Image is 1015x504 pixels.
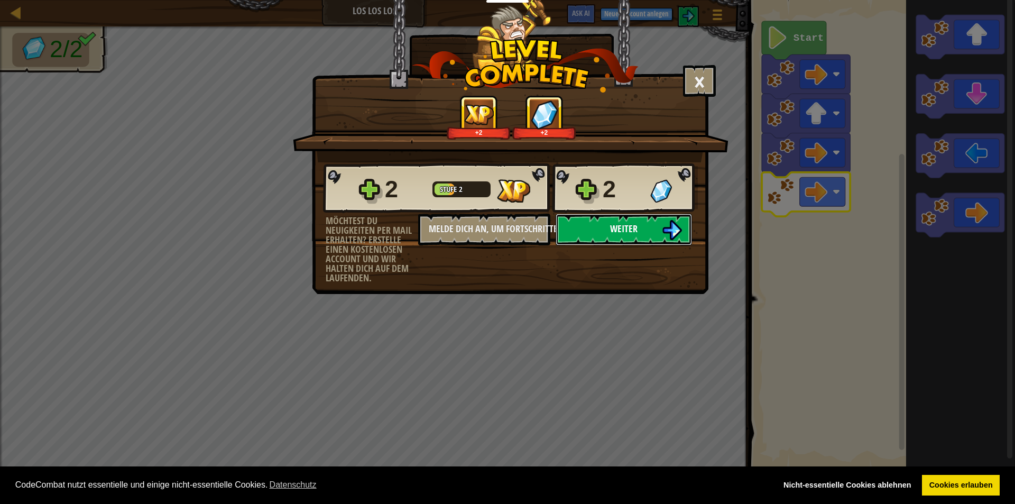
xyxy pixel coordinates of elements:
img: Gewonnene XP [497,179,530,203]
img: Gewonnene Edelsteine [650,179,672,203]
img: Weiter [662,220,682,240]
img: Gewonnene XP [464,104,494,125]
button: × [683,65,716,97]
button: Weiter [556,214,692,245]
div: +2 [514,129,574,136]
a: allow cookies [922,475,1000,496]
img: level_complete.png [412,39,639,93]
img: Gewonnene Edelsteine [531,100,558,129]
span: 2 [459,184,463,195]
span: CodeCombat nutzt essentielle und einige nicht-essentielle Cookies. [15,477,768,493]
button: Melde dich an, um Fortschritte zu speichern. [418,214,550,245]
a: learn more about cookies [267,477,318,493]
span: Weiter [610,222,638,235]
div: Möchtest du Neuigkeiten per Mail erhalten? Erstelle einen kostenlosen Account und wir halten dich... [326,216,418,283]
div: +2 [449,129,509,136]
a: deny cookies [776,475,918,496]
div: 2 [603,172,644,206]
div: 2 [385,172,426,206]
span: Stufe [440,184,459,195]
